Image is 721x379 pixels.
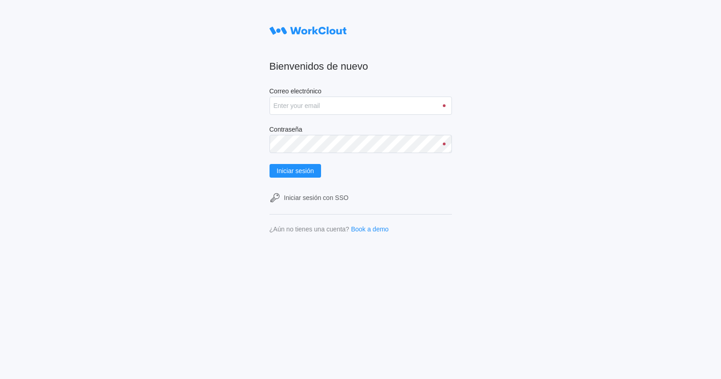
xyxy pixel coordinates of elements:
[270,60,452,73] h2: Bienvenidos de nuevo
[270,164,322,178] button: Iniciar sesión
[270,87,452,97] label: Correo electrónico
[270,192,452,203] a: Iniciar sesión con SSO
[270,126,452,135] label: Contraseña
[270,225,349,233] div: ¿Aún no tienes una cuenta?
[351,225,389,233] a: Book a demo
[270,97,452,115] input: Enter your email
[284,194,349,201] div: Iniciar sesión con SSO
[277,168,314,174] span: Iniciar sesión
